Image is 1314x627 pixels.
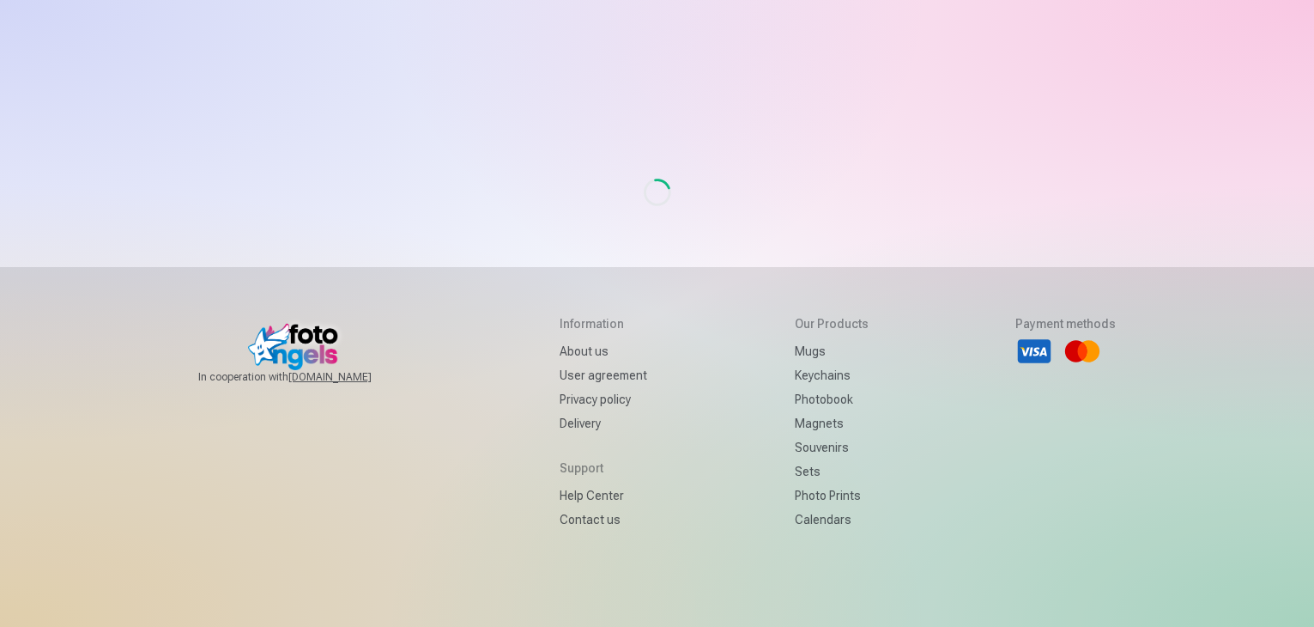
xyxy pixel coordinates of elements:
a: Calendars [795,508,869,532]
a: Souvenirs [795,435,869,460]
a: Mugs [795,339,869,363]
a: Photobook [795,387,869,411]
a: Keychains [795,363,869,387]
a: Magnets [795,411,869,435]
a: About us [560,339,647,363]
a: Delivery [560,411,647,435]
a: Help Center [560,484,647,508]
h5: Support [560,460,647,477]
h5: Our products [795,315,869,332]
a: Privacy policy [560,387,647,411]
li: Mastercard [1063,332,1101,370]
a: User agreement [560,363,647,387]
a: Contact us [560,508,647,532]
h5: Payment methods [1015,315,1116,332]
h5: Information [560,315,647,332]
a: Sets [795,460,869,484]
a: Photo prints [795,484,869,508]
li: Visa [1015,332,1053,370]
a: [DOMAIN_NAME] [288,370,413,384]
span: In cooperation with [198,370,413,384]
